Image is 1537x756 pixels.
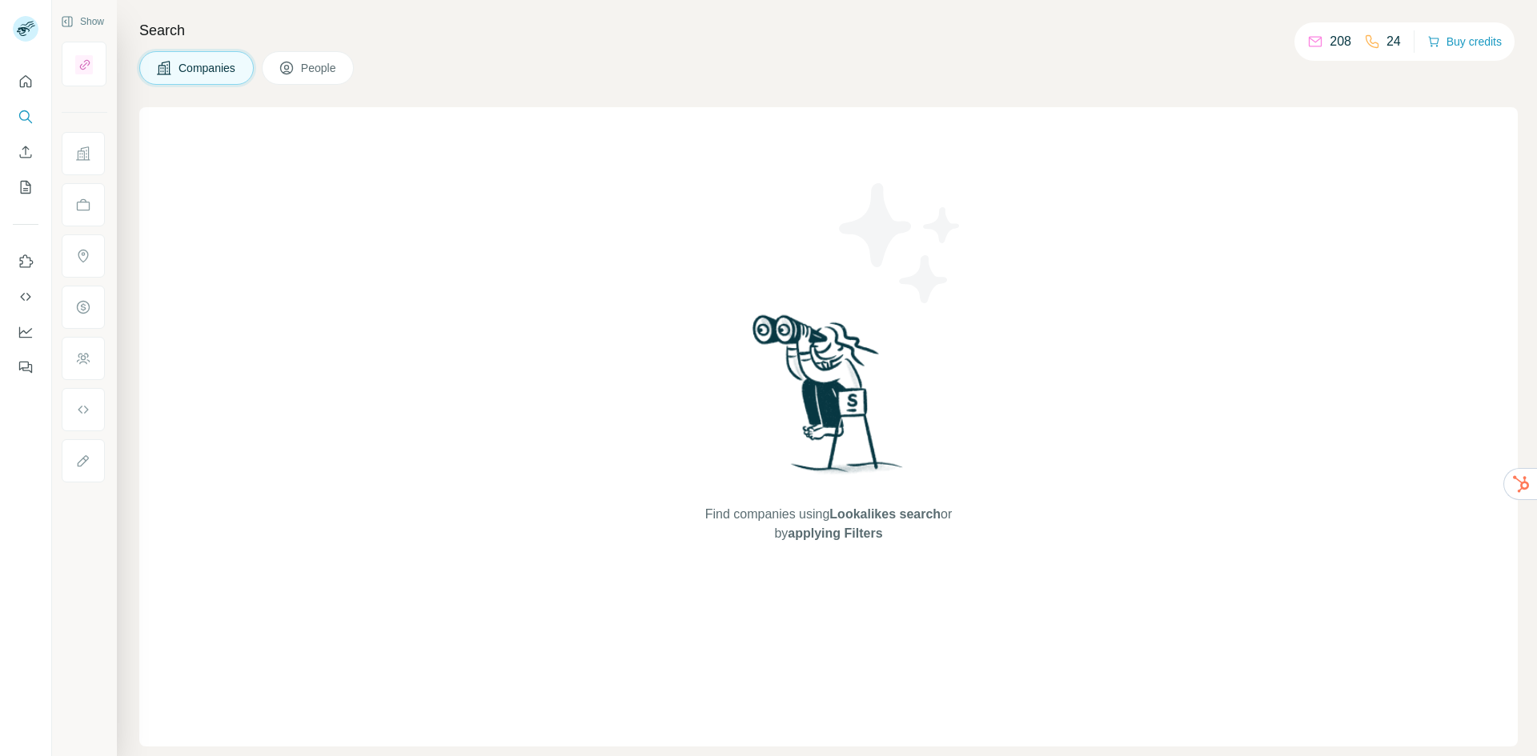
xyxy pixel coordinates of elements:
button: Search [13,102,38,131]
button: Enrich CSV [13,138,38,166]
button: My lists [13,173,38,202]
button: Use Surfe on LinkedIn [13,247,38,276]
span: Lookalikes search [829,507,941,521]
button: Quick start [13,67,38,96]
span: applying Filters [788,526,882,540]
button: Feedback [13,353,38,382]
img: Surfe Illustration - Woman searching with binoculars [745,310,912,489]
img: Surfe Illustration - Stars [829,171,973,315]
p: 24 [1387,32,1401,51]
span: Find companies using or by [700,505,957,543]
span: Companies [179,60,237,76]
p: 208 [1330,32,1351,51]
button: Dashboard [13,318,38,346]
button: Use Surfe API [13,282,38,311]
button: Show [50,10,115,34]
button: Buy credits [1427,30,1502,53]
h4: Search [139,19,1518,42]
span: People [301,60,338,76]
